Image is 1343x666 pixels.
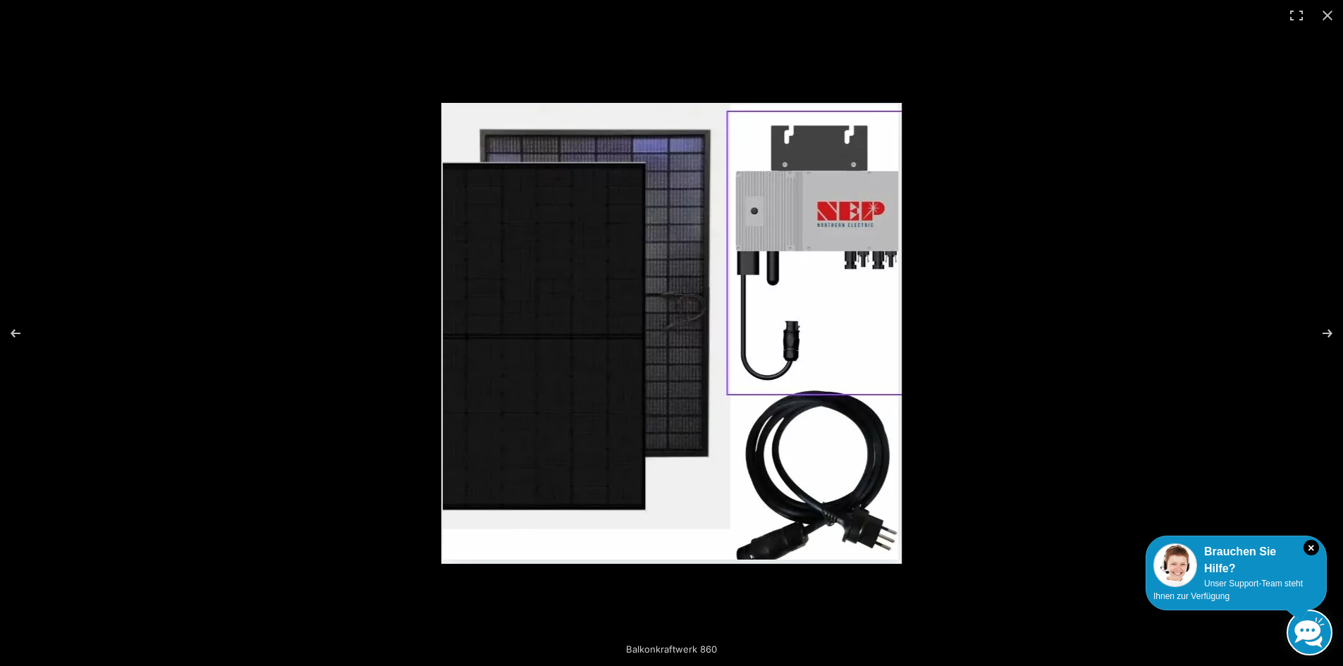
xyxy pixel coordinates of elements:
[1153,579,1303,601] span: Unser Support-Team steht Ihnen zur Verfügung
[1304,540,1319,555] i: Schließen
[441,103,902,564] img: Balkonkraftwerk-860-jpg.webp
[1153,543,1197,587] img: Customer service
[1153,543,1319,577] div: Brauchen Sie Hilfe?
[524,635,820,663] div: Balkonkraftwerk 860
